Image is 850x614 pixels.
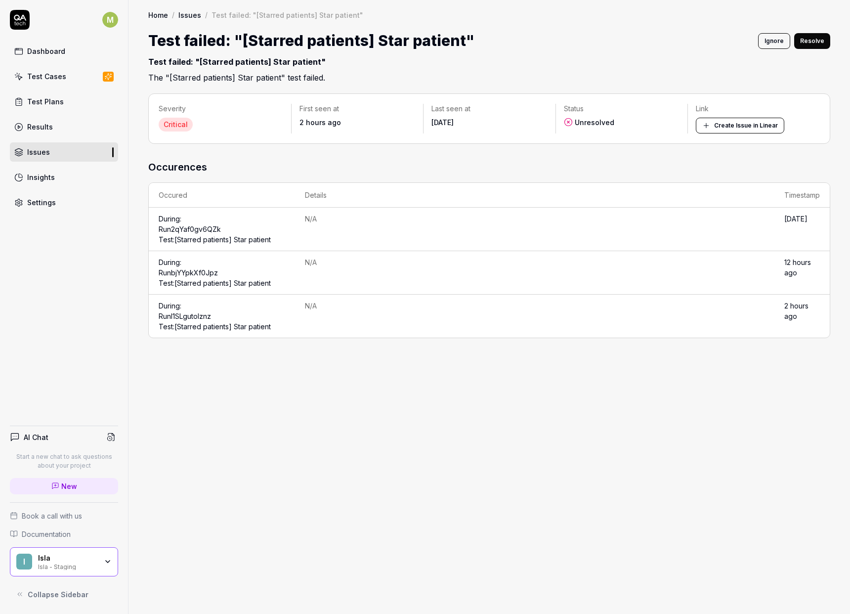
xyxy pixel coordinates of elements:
a: Test Plans [10,92,118,111]
a: Issues [178,10,201,20]
p: Severity [159,104,283,114]
a: Run2qYaf0gv6QZkTest:[Starred patients] Star patient [159,225,271,244]
div: N/A [305,214,765,224]
div: Isla - Staging [38,562,97,570]
a: Insights [10,168,118,187]
div: Test failed: "[Starred patients] Star patient" [148,56,502,72]
div: Test Plans [27,96,64,107]
a: New [10,478,118,494]
time: [DATE] [784,215,807,223]
th: Timestamp [774,183,830,208]
div: N/A [305,257,765,267]
a: Home [148,10,168,20]
time: [DATE] [431,118,454,127]
div: Dashboard [27,46,65,56]
td: During: [149,208,295,251]
td: During: [149,295,295,338]
a: Issues [10,142,118,162]
p: Last seen at [431,104,548,114]
time: 12 hours ago [784,258,811,277]
h2: The "[Starred patients] Star patient" test failed. [148,52,830,84]
time: 2 hours ago [299,118,341,127]
span: Book a call with us [22,511,82,521]
span: New [61,481,77,491]
button: Ignore [758,33,790,49]
span: M [102,12,118,28]
div: Unresolved [564,118,680,128]
div: Isla [38,554,97,563]
p: First seen at [299,104,416,114]
div: Test Cases [27,71,66,82]
span: Collapse Sidebar [28,589,88,600]
button: Collapse Sidebar [10,584,118,604]
a: Runl1SLgutoIznzTest:[Starred patients] Star patient [159,312,271,331]
p: Start a new chat to ask questions about your project [10,452,118,470]
button: IIslaIsla - Staging [10,547,118,577]
a: Book a call with us [10,511,118,521]
a: Dashboard [10,42,118,61]
th: Details [295,183,774,208]
time: 2 hours ago [784,302,808,320]
div: Settings [27,197,56,208]
h3: Occurences [148,160,830,175]
div: Critical [159,118,193,132]
div: Insights [27,172,55,182]
a: Documentation [10,529,118,539]
div: Test failed: "[Starred patients] Star patient" [212,10,363,20]
div: Results [27,122,53,132]
div: N/A [305,301,765,311]
span: I [16,554,32,570]
p: Link [696,104,812,114]
a: Settings [10,193,118,212]
span: Documentation [22,529,71,539]
button: Create Issue in Linear [696,118,784,133]
a: Results [10,117,118,136]
div: / [205,10,208,20]
div: Issues [27,147,50,157]
div: / [172,10,174,20]
p: Status [564,104,680,114]
td: During: [149,251,295,295]
th: Occured [149,183,295,208]
button: Resolve [794,33,830,49]
a: Test Cases [10,67,118,86]
button: M [102,10,118,30]
a: RunbjYYpkXf0JpzTest:[Starred patients] Star patient [159,268,271,287]
h1: Test failed: "[Starred patients] Star patient" [148,30,474,52]
h4: AI Chat [24,432,48,442]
